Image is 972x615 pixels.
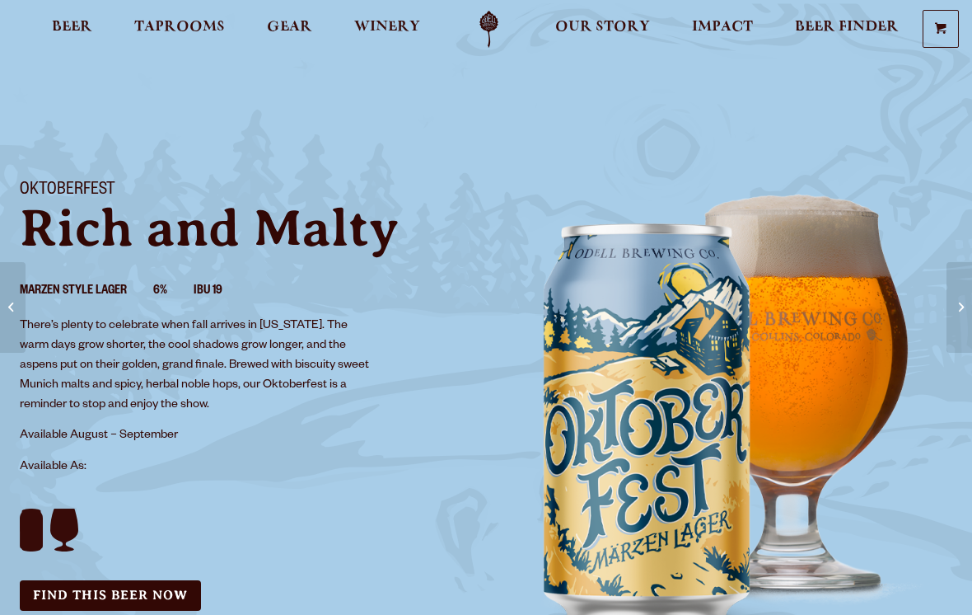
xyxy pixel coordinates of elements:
span: Winery [354,21,420,34]
span: Gear [267,21,312,34]
li: 6% [153,281,194,303]
a: Beer [41,11,103,48]
span: Impact [692,21,753,34]
a: Winery [343,11,431,48]
span: Taprooms [134,21,225,34]
span: Beer Finder [795,21,899,34]
span: Beer [52,21,92,34]
p: There’s plenty to celebrate when fall arrives in [US_STATE]. The warm days grow shorter, the cool... [20,317,377,415]
p: Available August – September [20,426,377,446]
a: Impact [681,11,764,48]
a: Find this Beer Now [20,580,201,611]
a: Gear [256,11,323,48]
li: Marzen Style Lager [20,281,153,303]
a: Odell Home [458,11,520,48]
a: Taprooms [124,11,236,48]
p: Rich and Malty [20,202,466,255]
a: Our Story [544,11,661,48]
p: Available As: [20,458,466,477]
h1: Oktoberfest [20,181,466,202]
li: IBU 19 [194,281,249,303]
span: Our Story [555,21,650,34]
a: Beer Finder [784,11,909,48]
